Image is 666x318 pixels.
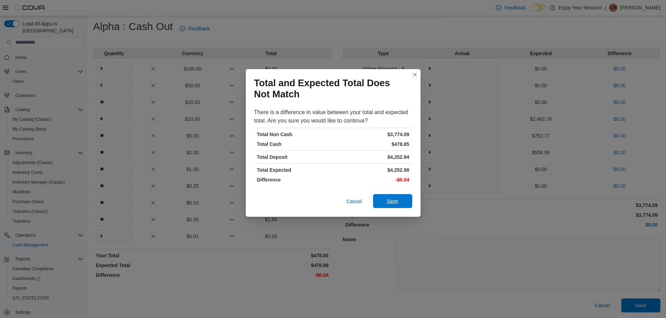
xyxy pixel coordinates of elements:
[335,131,409,138] p: $3,774.09
[387,198,398,205] span: Save
[346,198,362,205] span: Cancel
[344,194,365,208] button: Cancel
[257,141,332,148] p: Total Cash
[335,141,409,148] p: $478.85
[373,194,412,208] button: Save
[254,77,407,100] h1: Total and Expected Total Does Not Match
[411,71,419,79] button: Closes this modal window
[257,154,332,161] p: Total Deposit
[335,154,409,161] p: $4,252.94
[254,108,412,125] div: There is a difference in value between your total and expected total. Are you sure you would like...
[257,176,332,183] p: Difference
[335,176,409,183] p: -$0.04
[335,167,409,173] p: $4,252.98
[257,131,332,138] p: Total Non Cash
[257,167,332,173] p: Total Expected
